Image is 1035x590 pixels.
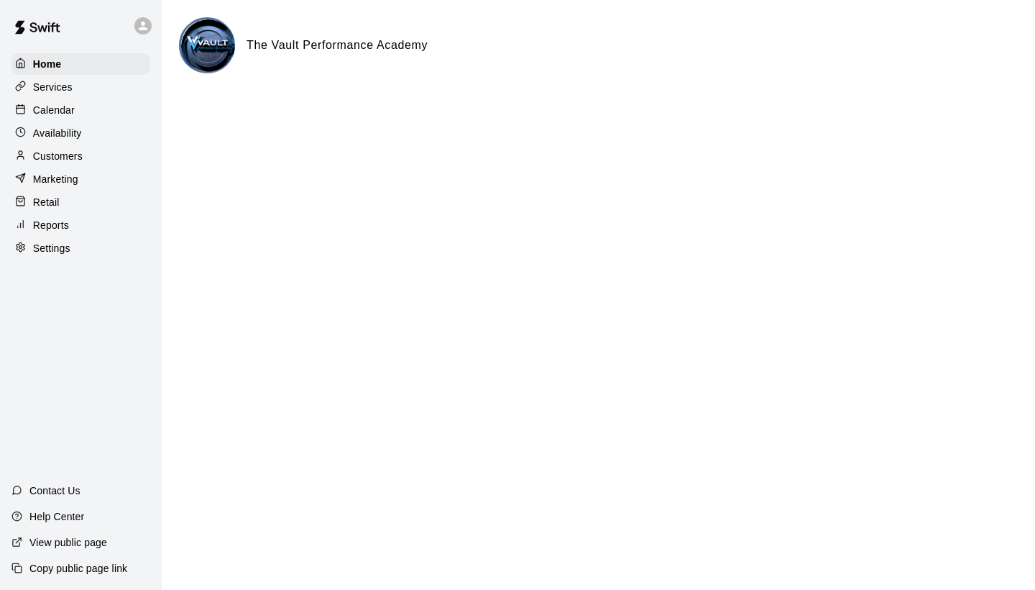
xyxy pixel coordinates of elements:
a: Marketing [11,168,150,190]
a: Home [11,53,150,75]
p: Help Center [29,509,84,524]
a: Retail [11,191,150,213]
p: Reports [33,218,69,232]
a: Availability [11,122,150,144]
p: Settings [33,241,70,255]
p: Contact Us [29,484,80,498]
p: Marketing [33,172,78,186]
h6: The Vault Performance Academy [247,36,428,55]
a: Calendar [11,99,150,121]
a: Customers [11,145,150,167]
a: Settings [11,237,150,259]
a: Reports [11,214,150,236]
p: Home [33,57,62,71]
a: Services [11,76,150,98]
p: Services [33,80,73,94]
p: Copy public page link [29,561,127,576]
p: Customers [33,149,83,163]
img: The Vault Performance Academy logo [181,19,235,73]
p: Availability [33,126,82,140]
p: View public page [29,535,107,550]
p: Calendar [33,103,75,117]
p: Retail [33,195,60,209]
